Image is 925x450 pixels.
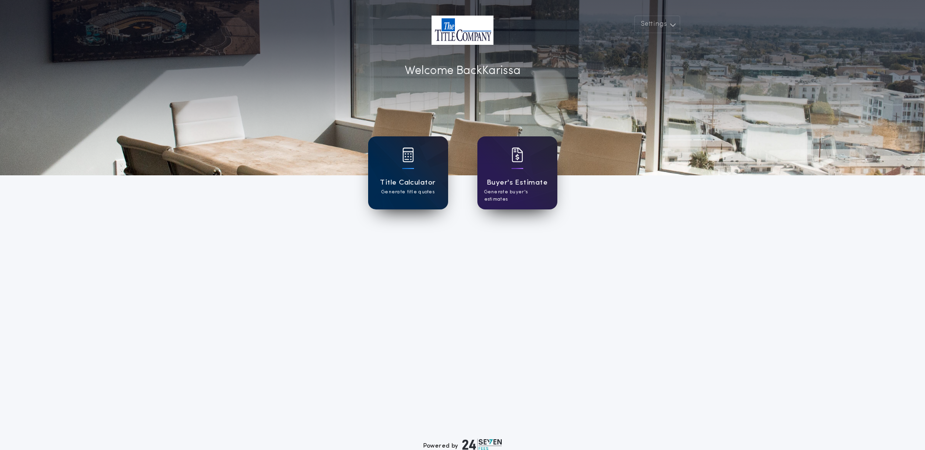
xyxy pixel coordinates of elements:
h1: Buyer's Estimate [487,177,548,188]
img: card icon [402,148,414,162]
a: card iconTitle CalculatorGenerate title quotes [368,136,448,209]
h1: Title Calculator [380,177,435,188]
p: Generate title quotes [381,188,434,196]
img: account-logo [432,16,493,45]
button: Settings [634,16,680,33]
img: card icon [512,148,523,162]
p: Generate buyer's estimates [484,188,551,203]
a: card iconBuyer's EstimateGenerate buyer's estimates [477,136,557,209]
p: Welcome Back Karissa [405,62,521,80]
